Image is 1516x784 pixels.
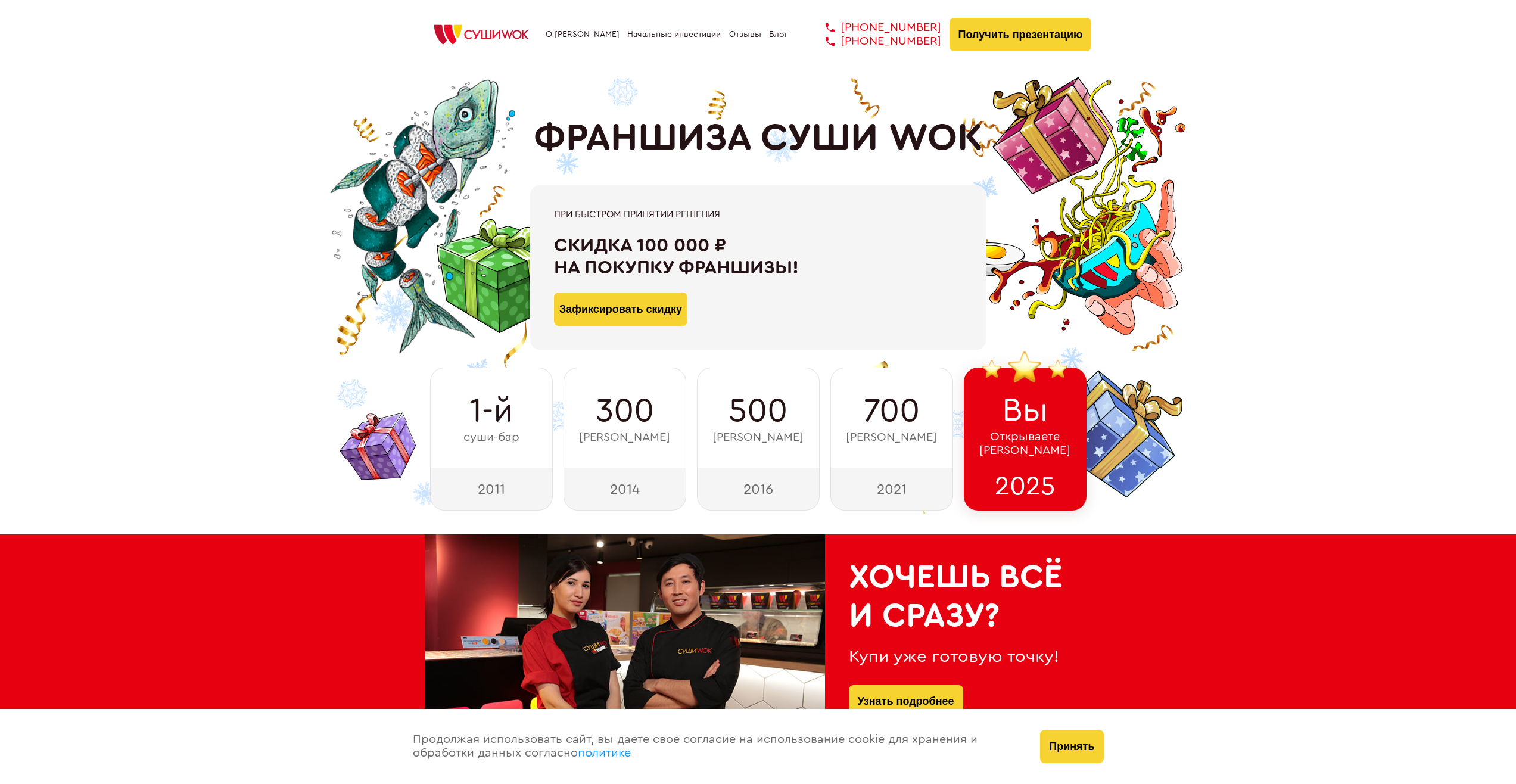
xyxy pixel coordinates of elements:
div: 2021 [830,468,953,511]
button: Зафиксировать скидку [554,293,687,326]
button: Узнать подробнее [849,685,963,718]
span: Вы [1002,391,1048,430]
button: Получить презентацию [950,18,1092,51]
span: суши-бар [463,431,519,444]
a: Блог [769,30,788,39]
span: 1-й [469,392,513,430]
div: Купи уже готовую точку! [849,647,1068,667]
a: Узнать подробнее [858,685,954,718]
div: 2011 [430,468,553,511]
span: 500 [729,392,787,430]
span: 700 [864,392,920,430]
button: Принять [1040,730,1103,763]
a: [PHONE_NUMBER] [808,21,941,35]
span: 300 [596,392,654,430]
a: Начальные инвестиции [627,30,721,39]
div: 2016 [697,468,820,511]
div: Продолжая использовать сайт, вы даете свое согласие на использование cookie для хранения и обрабо... [401,709,1029,784]
a: Отзывы [729,30,761,39]
a: [PHONE_NUMBER] [808,35,941,48]
h1: ФРАНШИЗА СУШИ WOK [534,116,983,160]
span: [PERSON_NAME] [712,431,804,444]
div: При быстром принятии решения [554,209,962,220]
a: О [PERSON_NAME] [546,30,620,39]
div: 2025 [964,468,1087,511]
a: политике [578,747,631,759]
span: [PERSON_NAME] [846,431,937,444]
div: Скидка 100 000 ₽ на покупку франшизы! [554,235,962,279]
img: СУШИWOK [425,21,538,48]
span: Открываете [PERSON_NAME] [979,430,1070,458]
div: 2014 [564,468,686,511]
h2: Хочешь всё и сразу? [849,558,1068,635]
span: [PERSON_NAME] [579,431,670,444]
